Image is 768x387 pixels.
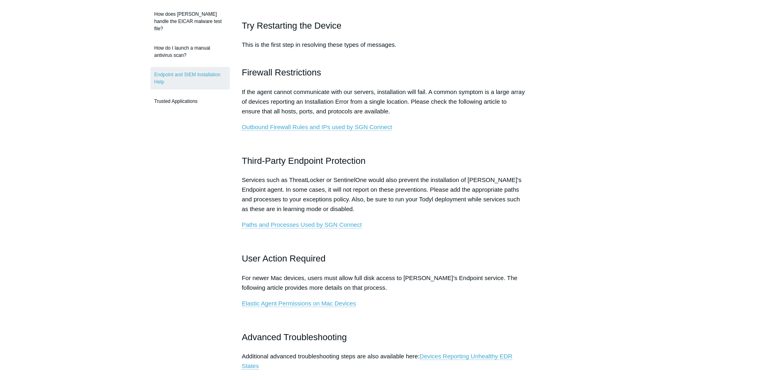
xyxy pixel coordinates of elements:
a: Devices Reporting Unhealthy EDR States [242,353,512,370]
h2: Advanced Troubleshooting [242,330,527,344]
a: Paths and Processes Used by SGN Connect [242,221,362,228]
h2: Firewall Restrictions [242,65,527,79]
h2: Third-Party Endpoint Protection [242,154,527,168]
a: How does [PERSON_NAME] handle the EICAR malware test file? [150,6,230,36]
a: Elastic Agent Permissions on Mac Devices [242,300,356,307]
h2: User Action Required [242,251,527,266]
a: Endpoint and SIEM Installation Help [150,67,230,90]
a: Outbound Firewall Rules and IPs used by SGN Connect [242,123,392,131]
p: Services such as ThreatLocker or SentinelOne would also prevent the installation of [PERSON_NAME]... [242,175,527,214]
p: Additional advanced troubleshooting steps are also available here: [242,351,527,371]
a: How do I launch a manual antivirus scan? [150,40,230,63]
p: If the agent cannot communicate with our servers, installation will fail. A common symptom is a l... [242,87,527,116]
a: Trusted Applications [150,94,230,109]
p: This is the first step in resolving these types of messages. [242,40,527,59]
h2: Try Restarting the Device [242,19,527,33]
p: For newer Mac devices, users must allow full disk access to [PERSON_NAME]'s Endpoint service. The... [242,273,527,293]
